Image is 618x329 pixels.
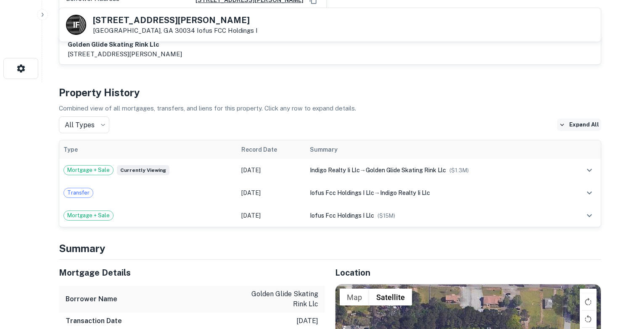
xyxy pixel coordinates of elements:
[237,182,306,204] td: [DATE]
[310,190,374,196] span: iofus fcc holdings i llc
[64,211,113,220] span: Mortgage + Sale
[237,159,306,182] td: [DATE]
[582,163,597,177] button: expand row
[366,167,446,174] span: golden glide skating rink llc
[64,166,113,174] span: Mortgage + Sale
[582,208,597,223] button: expand row
[59,85,601,100] h4: Property History
[576,235,618,275] iframe: Chat Widget
[73,19,79,31] p: I F
[378,213,395,219] span: ($ 15M )
[59,140,237,159] th: Type
[335,266,601,279] h5: Location
[93,16,258,24] h5: [STREET_ADDRESS][PERSON_NAME]
[237,140,306,159] th: Record Date
[580,289,597,305] button: Toggle fullscreen view
[243,289,318,309] p: golden glide skating rink llc
[310,212,374,219] span: iofus fcc holdings i llc
[557,118,601,131] button: Expand All
[310,188,561,197] div: →
[449,167,469,174] span: ($ 1.3M )
[66,316,122,326] h6: Transaction Date
[59,103,601,113] p: Combined view of all mortgages, transfers, and liens for this property. Click any row to expand d...
[296,316,318,326] p: [DATE]
[369,289,412,305] button: Show satellite imagery
[117,165,169,175] span: Currently viewing
[59,116,109,133] div: All Types
[68,49,182,59] p: [STREET_ADDRESS][PERSON_NAME]
[93,27,258,34] p: [GEOGRAPHIC_DATA], GA 30034
[340,289,369,305] button: Show street map
[64,189,93,197] span: Transfer
[580,311,597,327] button: Rotate map counterclockwise
[237,204,306,227] td: [DATE]
[582,186,597,200] button: expand row
[197,27,258,34] a: Iofus FCC Holdings I
[68,40,182,50] h6: golden glide skating rink llc
[59,241,601,256] h4: Summary
[306,140,565,159] th: Summary
[310,167,360,174] span: indigo realty ii llc
[580,293,597,310] button: Rotate map clockwise
[66,294,117,304] h6: Borrower Name
[59,266,325,279] h5: Mortgage Details
[380,190,430,196] span: indigo realty ii llc
[310,166,561,175] div: →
